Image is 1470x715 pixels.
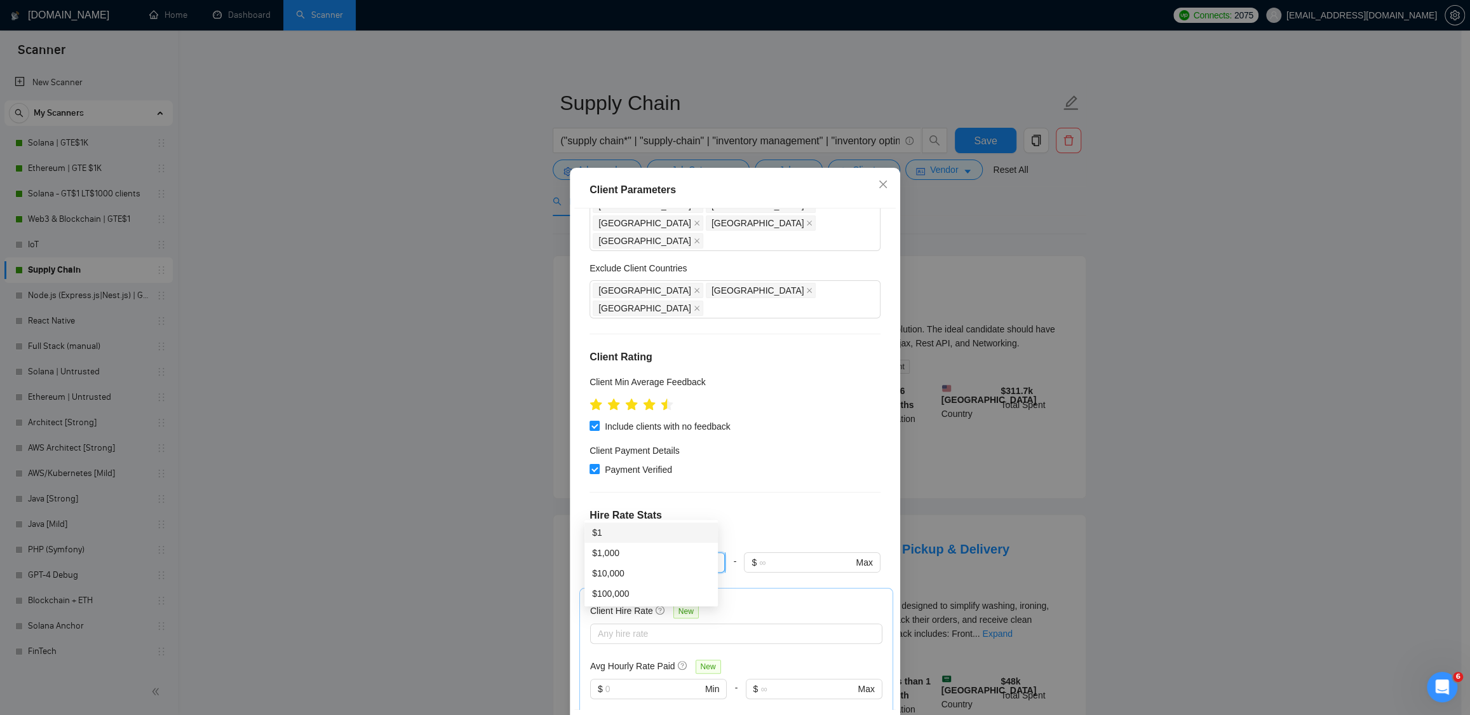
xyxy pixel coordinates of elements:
[590,659,675,673] h5: Avg Hourly Rate Paid
[598,216,691,230] span: [GEOGRAPHIC_DATA]
[696,660,721,674] span: New
[678,660,688,671] span: question-circle
[600,463,677,477] span: Payment Verified
[725,552,744,588] div: -
[592,566,710,580] div: $10,000
[753,682,759,696] span: $
[656,605,666,615] span: question-circle
[605,682,703,696] input: 0
[858,682,875,696] span: Max
[806,287,813,294] span: close
[711,216,804,230] span: [GEOGRAPHIC_DATA]
[592,546,710,560] div: $1,000
[590,508,880,523] h4: Hire Rate Stats
[592,587,710,601] div: $100,000
[694,238,700,244] span: close
[600,419,736,433] span: Include clients with no feedback
[752,555,757,569] span: $
[694,287,700,294] span: close
[584,583,718,604] div: $100,000
[593,215,703,231] span: Bahrain
[584,543,718,563] div: $1,000
[673,604,699,618] span: New
[593,283,703,298] span: Ukraine
[759,555,853,569] input: ∞
[590,604,653,618] h5: Client Hire Rate
[727,679,745,714] div: -
[661,398,673,411] span: star
[706,283,816,298] span: Albania
[598,682,603,696] span: $
[706,215,816,231] span: Qatar
[1453,672,1463,682] span: 6
[856,555,873,569] span: Max
[711,283,804,297] span: [GEOGRAPHIC_DATA]
[584,522,718,543] div: $1
[694,220,700,226] span: close
[592,526,710,540] div: $1
[590,444,680,458] h4: Client Payment Details
[593,233,703,249] span: South Africa
[705,682,720,696] span: Min
[590,398,602,411] span: star
[760,682,855,696] input: ∞
[625,398,638,411] span: star
[590,261,687,275] h5: Exclude Client Countries
[590,182,880,198] div: Client Parameters
[866,168,900,202] button: Close
[593,301,703,316] span: Macedonia
[590,350,880,365] h4: Client Rating
[806,220,813,226] span: close
[598,234,691,248] span: [GEOGRAPHIC_DATA]
[590,375,706,389] h5: Client Min Average Feedback
[643,398,656,411] span: star
[607,398,620,411] span: star
[598,283,691,297] span: [GEOGRAPHIC_DATA]
[878,179,888,189] span: close
[584,563,718,583] div: $10,000
[1427,672,1457,702] iframe: Intercom live chat
[694,305,700,311] span: close
[598,301,691,315] span: [GEOGRAPHIC_DATA]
